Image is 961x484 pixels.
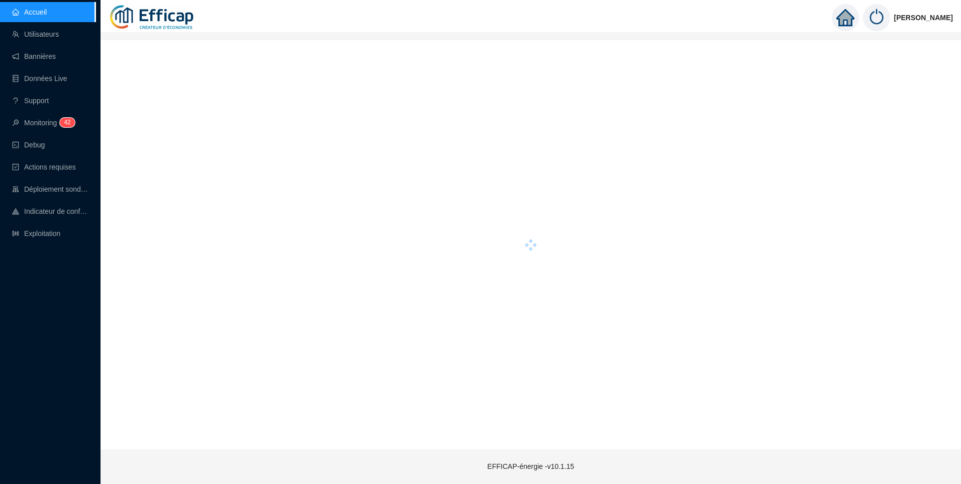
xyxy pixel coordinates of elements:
[836,9,854,27] span: home
[12,185,88,193] a: clusterDéploiement sondes
[12,30,59,38] a: teamUtilisateurs
[12,141,45,149] a: codeDebug
[12,207,88,215] a: heat-mapIndicateur de confort
[60,118,74,127] sup: 42
[12,97,49,105] a: questionSupport
[894,2,953,34] span: [PERSON_NAME]
[24,163,76,171] span: Actions requises
[64,119,67,126] span: 4
[12,119,72,127] a: monitorMonitoring42
[488,462,574,470] span: EFFICAP-énergie - v10.1.15
[67,119,71,126] span: 2
[12,8,47,16] a: homeAccueil
[12,164,19,171] span: check-square
[12,52,56,60] a: notificationBannières
[12,229,60,237] a: slidersExploitation
[12,74,67,83] a: databaseDonnées Live
[863,4,890,31] img: power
